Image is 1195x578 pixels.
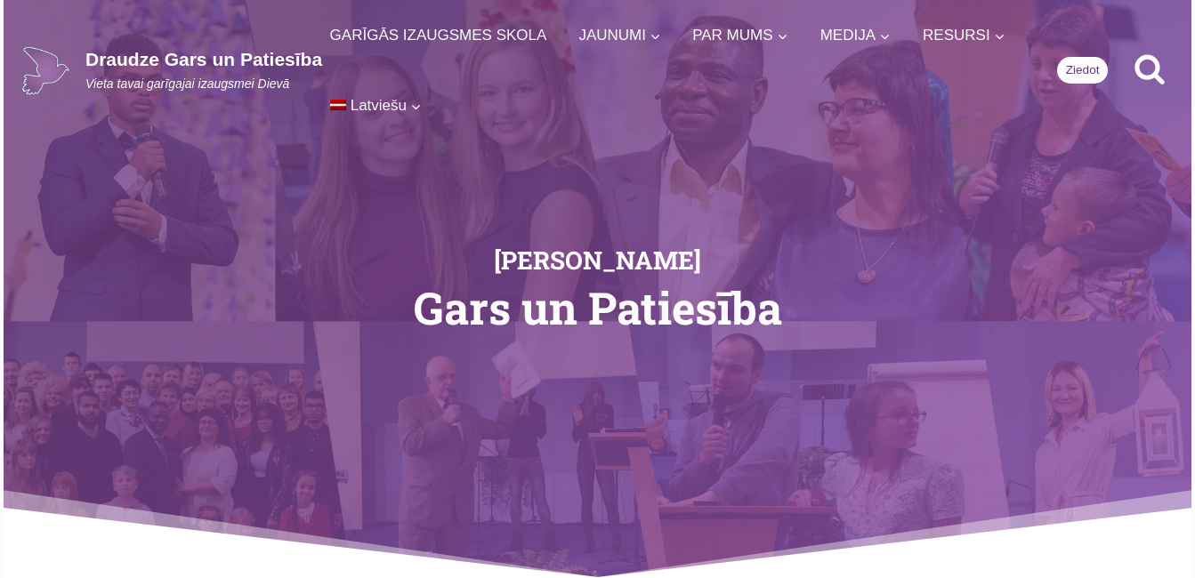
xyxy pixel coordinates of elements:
span: Latviešu [351,97,407,114]
img: Draudze Gars un Patiesība [21,46,70,95]
a: Ziedot [1057,57,1108,84]
span: RESURSI [923,23,1005,47]
a: Draudze Gars un PatiesībaVieta tavai garīgajai izaugsmei Dievā [21,46,322,95]
h1: Gars un Patiesība [219,285,977,330]
a: Latviešu [322,70,429,140]
span: MEDIJA [820,23,891,47]
p: Draudze Gars un Patiesība [85,48,322,70]
p: Vieta tavai garīgajai izaugsmei Dievā [85,76,322,93]
span: PAR MUMS [693,23,788,47]
button: View Search Form [1126,46,1174,94]
h2: [PERSON_NAME] [219,248,977,273]
span: JAUNUMI [578,23,661,47]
